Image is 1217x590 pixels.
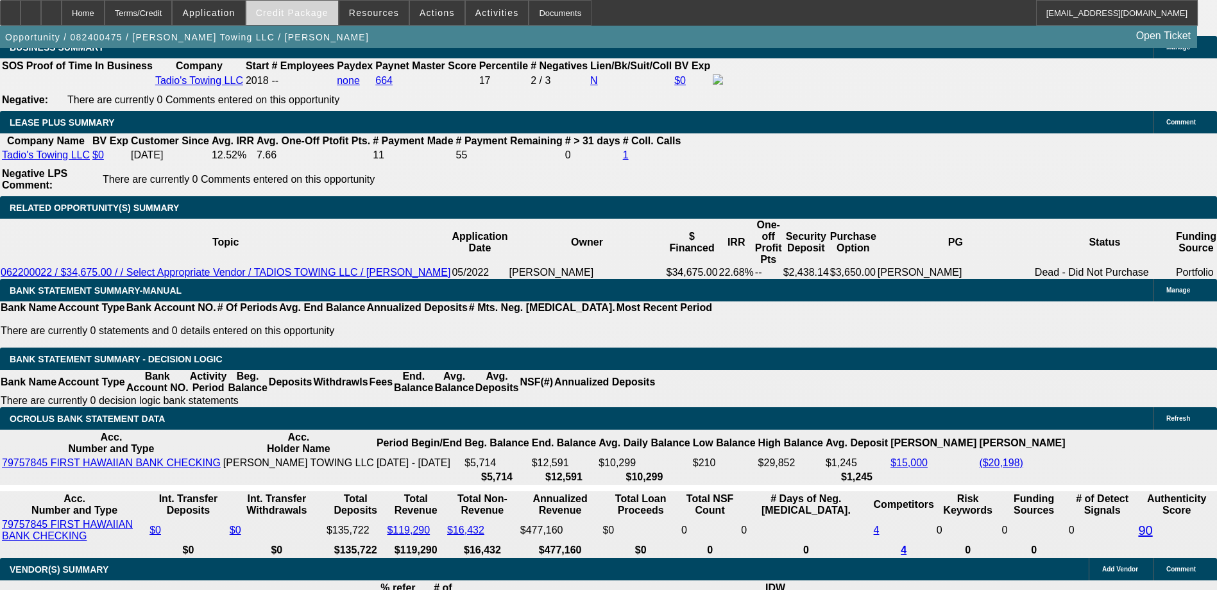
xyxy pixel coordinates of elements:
th: Beg. Balance [464,431,529,455]
th: $0 [229,544,325,557]
th: 0 [936,544,1000,557]
th: Sum of the Total NSF Count and Total Overdraft Fee Count from Ocrolus [681,493,739,517]
th: Risk Keywords [936,493,1000,517]
span: Credit Package [256,8,328,18]
img: facebook-icon.png [713,74,723,85]
a: 79757845 FIRST HAWAIIAN BANK CHECKING [2,519,133,541]
th: Avg. Daily Balance [598,431,691,455]
a: 664 [375,75,393,86]
span: Actions [420,8,455,18]
th: Avg. Balance [434,370,474,394]
button: Actions [410,1,464,25]
th: Total Loan Proceeds [602,493,679,517]
span: OCROLUS BANK STATEMENT DATA [10,414,165,424]
td: $135,722 [326,518,385,543]
th: 0 [740,544,871,557]
th: NSF(#) [519,370,554,394]
b: Negative: [2,94,48,105]
th: Avg. End Balance [278,301,366,314]
b: BV Exp [674,60,710,71]
th: Annualized Revenue [520,493,601,517]
b: Avg. IRR [212,135,254,146]
div: 17 [479,75,528,87]
b: BV Exp [92,135,128,146]
th: Status [1034,219,1175,266]
a: 4 [874,525,880,535]
button: Credit Package [246,1,338,25]
td: 7.66 [256,149,371,162]
th: 0 [1001,544,1066,557]
span: RELATED OPPORTUNITY(S) SUMMARY [10,203,179,213]
span: Resources [349,8,399,18]
b: Avg. One-Off Ptofit Pts. [257,135,370,146]
span: Add Vendor [1102,566,1138,573]
th: Avg. Deposit [825,431,889,455]
td: $5,714 [464,457,529,469]
a: $0 [674,75,686,86]
td: [PERSON_NAME] [877,266,1034,279]
th: IRR [719,219,754,266]
th: $12,591 [531,471,597,484]
th: High Balance [758,431,824,455]
th: $ Financed [666,219,719,266]
span: Comment [1166,119,1196,126]
a: Open Ticket [1131,25,1196,47]
th: Withdrawls [312,370,368,394]
span: -- [271,75,278,86]
th: $16,432 [447,544,518,557]
th: $1,245 [825,471,889,484]
th: Account Type [57,370,126,394]
a: 062200022 / $34,675.00 / / Select Appropriate Vendor / TADIOS TOWING LLC / [PERSON_NAME] [1,267,450,278]
th: Competitors [873,493,935,517]
b: # Employees [271,60,334,71]
th: Fees [369,370,393,394]
th: Bank Account NO. [126,370,189,394]
th: Period Begin/End [376,431,463,455]
a: 4 [901,544,906,555]
th: Bank Account NO. [126,301,217,314]
th: Account Type [57,301,126,314]
th: Beg. Balance [227,370,268,394]
th: SOS [1,60,24,72]
td: 12.52% [211,149,255,162]
b: Negative LPS Comment: [2,168,67,190]
a: none [337,75,360,86]
th: # Mts. Neg. [MEDICAL_DATA]. [468,301,616,314]
th: $0 [149,544,228,557]
th: Security Deposit [783,219,830,266]
th: $5,714 [464,471,529,484]
span: There are currently 0 Comments entered on this opportunity [103,174,375,185]
p: There are currently 0 statements and 0 details entered on this opportunity [1,325,712,337]
th: [PERSON_NAME] [890,431,977,455]
th: # of Detect Signals [1068,493,1137,517]
td: [PERSON_NAME] [509,266,666,279]
th: $10,299 [598,471,691,484]
b: Customer Since [131,135,209,146]
th: # Days of Neg. [MEDICAL_DATA]. [740,493,871,517]
th: $135,722 [326,544,385,557]
a: Tadio's Towing LLC [155,75,243,86]
a: $119,290 [387,525,430,535]
th: [PERSON_NAME] [978,431,1066,455]
td: [PERSON_NAME] TOWING LLC [223,457,375,469]
span: VENDOR(S) SUMMARY [10,564,108,575]
th: 0 [681,544,739,557]
th: Authenticity Score [1137,493,1216,517]
b: # Negatives [531,60,588,71]
td: 22.68% [719,266,754,279]
th: Acc. Holder Name [223,431,375,455]
a: N [590,75,598,86]
button: Application [173,1,244,25]
th: $0 [602,544,679,557]
span: BANK STATEMENT SUMMARY-MANUAL [10,285,182,296]
th: End. Balance [393,370,434,394]
span: Application [182,8,235,18]
th: Total Deposits [326,493,385,517]
th: One-off Profit Pts [754,219,783,266]
b: Paydex [337,60,373,71]
a: ($20,198) [979,457,1023,468]
th: Acc. Number and Type [1,493,148,517]
b: # Payment Made [373,135,453,146]
td: 0 [1068,518,1137,543]
a: $0 [92,149,104,160]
